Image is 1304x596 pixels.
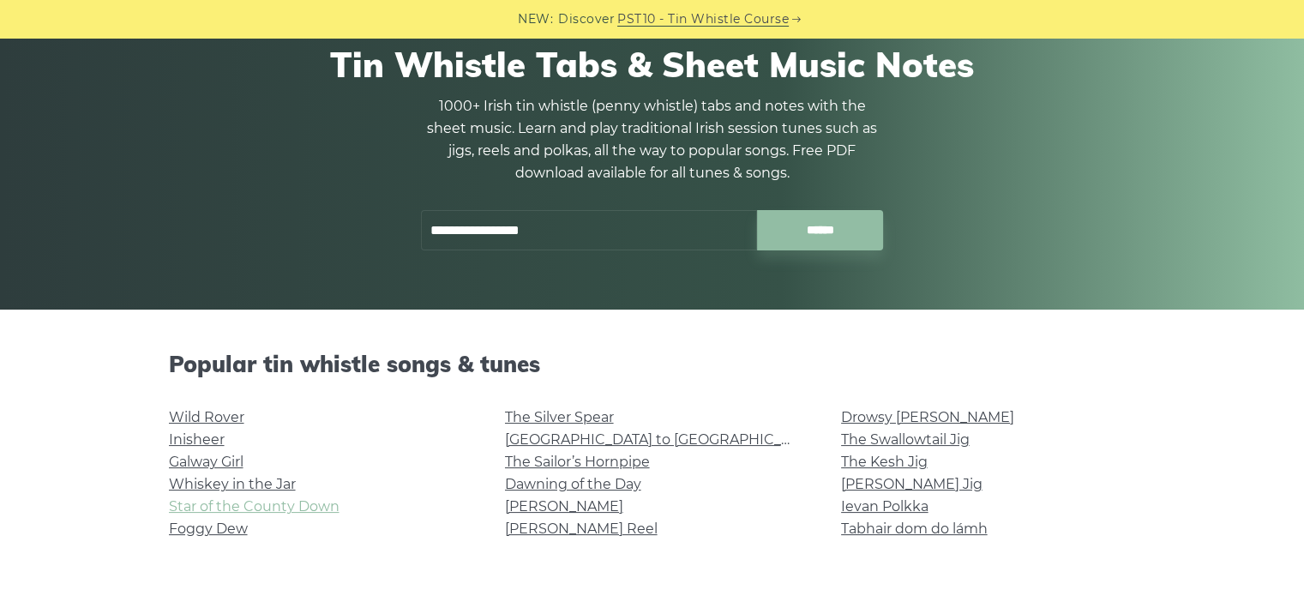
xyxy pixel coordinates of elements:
a: Wild Rover [169,409,244,425]
a: [PERSON_NAME] Reel [505,521,658,537]
a: Inisheer [169,431,225,448]
a: [GEOGRAPHIC_DATA] to [GEOGRAPHIC_DATA] [505,431,821,448]
a: Whiskey in the Jar [169,476,296,492]
span: Discover [558,9,615,29]
a: The Swallowtail Jig [841,431,970,448]
a: Galway Girl [169,454,243,470]
a: The Silver Spear [505,409,614,425]
a: The Sailor’s Hornpipe [505,454,650,470]
h2: Popular tin whistle songs & tunes [169,351,1136,377]
a: Dawning of the Day [505,476,641,492]
a: The Kesh Jig [841,454,928,470]
a: Foggy Dew [169,521,248,537]
span: NEW: [518,9,553,29]
h1: Tin Whistle Tabs & Sheet Music Notes [169,44,1136,85]
a: Star of the County Down [169,498,340,515]
a: Drowsy [PERSON_NAME] [841,409,1014,425]
a: [PERSON_NAME] Jig [841,476,983,492]
a: Ievan Polkka [841,498,928,515]
a: PST10 - Tin Whistle Course [617,9,789,29]
p: 1000+ Irish tin whistle (penny whistle) tabs and notes with the sheet music. Learn and play tradi... [421,95,884,184]
a: [PERSON_NAME] [505,498,623,515]
a: Tabhair dom do lámh [841,521,988,537]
